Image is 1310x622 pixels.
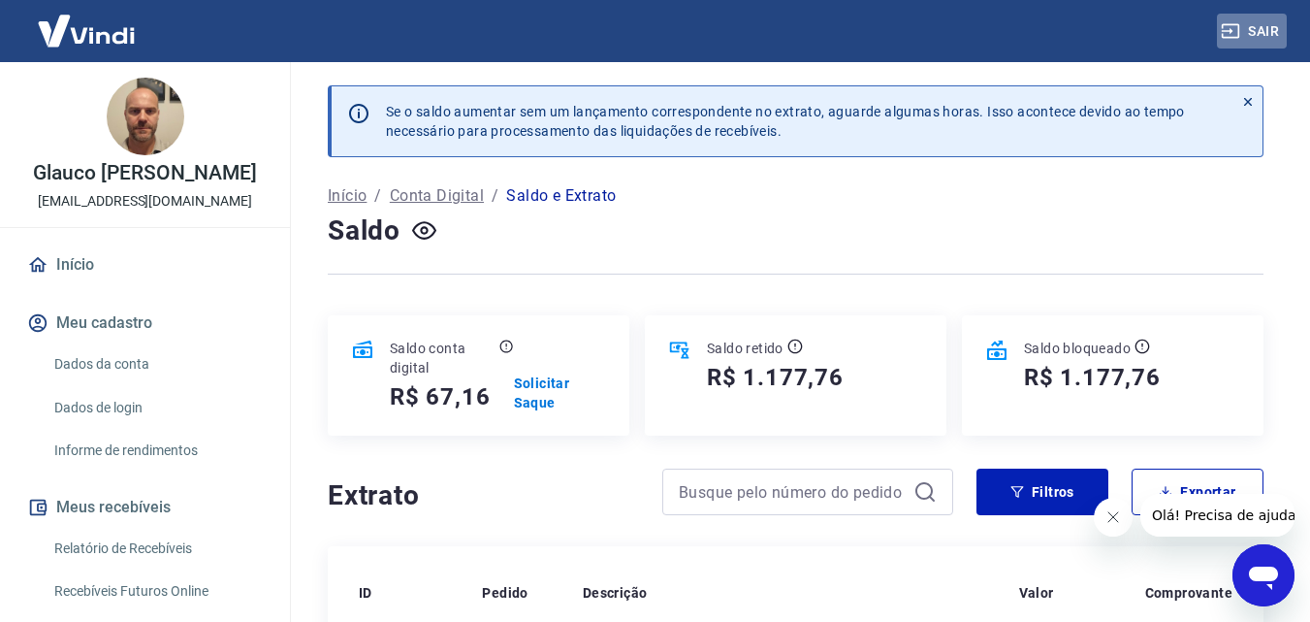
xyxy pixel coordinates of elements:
[47,431,267,471] a: Informe de rendimentos
[976,469,1108,515] button: Filtros
[482,583,527,603] p: Pedido
[583,583,648,603] p: Descrição
[1145,583,1232,603] p: Comprovante
[12,14,163,29] span: Olá! Precisa de ajuda?
[23,302,267,344] button: Meu cadastro
[33,163,256,183] p: Glauco [PERSON_NAME]
[23,1,149,60] img: Vindi
[1019,583,1054,603] p: Valor
[23,486,267,529] button: Meus recebíveis
[679,477,906,507] input: Busque pelo número do pedido
[47,388,267,428] a: Dados de login
[359,583,372,603] p: ID
[1232,544,1294,606] iframe: Botão para abrir a janela de mensagens
[390,339,495,377] p: Saldo conta digital
[328,184,367,208] a: Início
[47,529,267,569] a: Relatório de Recebíveis
[1132,469,1263,515] button: Exportar
[1024,339,1131,358] p: Saldo bloqueado
[707,339,783,358] p: Saldo retido
[390,381,490,412] h5: R$ 67,16
[328,212,400,250] h4: Saldo
[328,476,639,515] h4: Extrato
[1217,14,1287,49] button: Sair
[1094,498,1133,537] iframe: Fechar mensagem
[107,78,184,155] img: 884c400a-8833-47f1-86f2-deea47fbfc1a.jpeg
[47,344,267,384] a: Dados da conta
[1140,494,1294,537] iframe: Mensagem da empresa
[23,244,267,286] a: Início
[1024,362,1161,393] h5: R$ 1.177,76
[386,102,1185,141] p: Se o saldo aumentar sem um lançamento correspondente no extrato, aguarde algumas horas. Isso acon...
[707,362,844,393] h5: R$ 1.177,76
[506,184,616,208] p: Saldo e Extrato
[47,572,267,611] a: Recebíveis Futuros Online
[492,184,498,208] p: /
[38,191,252,212] p: [EMAIL_ADDRESS][DOMAIN_NAME]
[374,184,381,208] p: /
[390,184,484,208] a: Conta Digital
[514,374,606,412] a: Solicitar Saque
